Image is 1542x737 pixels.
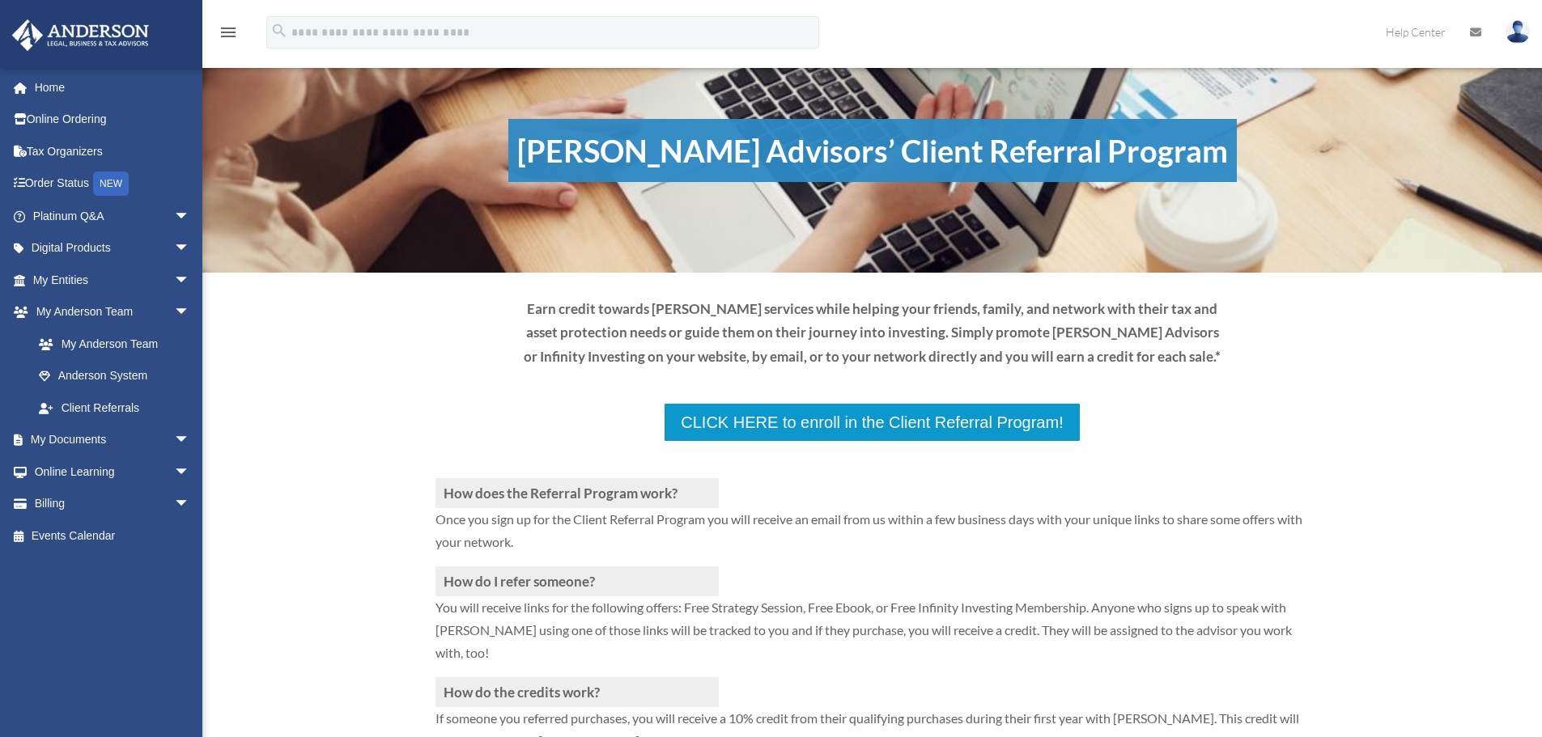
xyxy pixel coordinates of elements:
span: arrow_drop_down [174,296,206,329]
a: Online Learningarrow_drop_down [11,455,215,488]
a: Online Ordering [11,104,215,136]
p: Earn credit towards [PERSON_NAME] services while helping your friends, family, and network with t... [523,297,1222,369]
h1: [PERSON_NAME] Advisors’ Client Referral Program [508,119,1237,182]
a: My Entitiesarrow_drop_down [11,264,215,296]
p: Once you sign up for the Client Referral Program you will receive an email from us within a few b... [435,508,1310,566]
a: Client Referrals [23,392,206,424]
span: arrow_drop_down [174,488,206,521]
a: CLICK HERE to enroll in the Client Referral Program! [663,402,1081,443]
a: Home [11,71,215,104]
img: Anderson Advisors Platinum Portal [7,19,154,51]
a: Platinum Q&Aarrow_drop_down [11,200,215,232]
a: Digital Productsarrow_drop_down [11,232,215,265]
a: Anderson System [23,360,215,392]
span: arrow_drop_down [174,455,206,489]
a: Events Calendar [11,519,215,552]
h3: How do I refer someone? [435,566,719,596]
h3: How do the credits work? [435,677,719,707]
a: Billingarrow_drop_down [11,488,215,520]
span: arrow_drop_down [174,232,206,265]
i: menu [219,23,238,42]
a: My Documentsarrow_drop_down [11,424,215,456]
p: You will receive links for the following offers: Free Strategy Session, Free Ebook, or Free Infin... [435,596,1310,677]
span: arrow_drop_down [174,424,206,457]
div: NEW [93,172,129,196]
a: Tax Organizers [11,135,215,167]
img: User Pic [1506,20,1530,44]
span: arrow_drop_down [174,200,206,233]
a: menu [219,28,238,42]
a: Order StatusNEW [11,167,215,201]
a: My Anderson Teamarrow_drop_down [11,296,215,328]
a: My Anderson Team [23,328,215,360]
i: search [270,22,288,40]
span: arrow_drop_down [174,264,206,297]
h3: How does the Referral Program work? [435,478,719,508]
